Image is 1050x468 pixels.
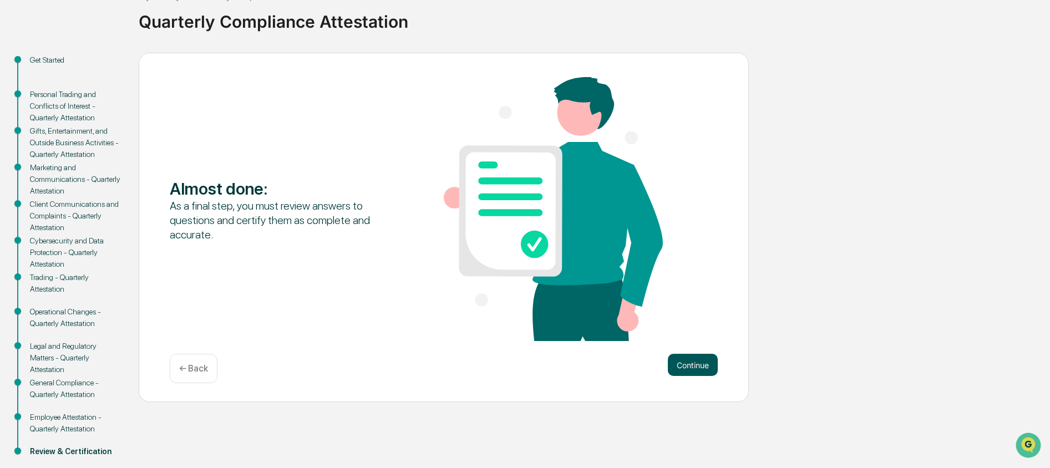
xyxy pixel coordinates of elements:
[38,85,182,96] div: Start new chat
[179,363,208,374] p: ← Back
[30,377,121,400] div: General Compliance - Quarterly Attestation
[30,272,121,295] div: Trading - Quarterly Attestation
[110,188,134,196] span: Pylon
[11,162,20,171] div: 🔎
[139,3,1044,32] div: Quarterly Compliance Attestation
[30,54,121,66] div: Get Started
[92,140,138,151] span: Attestations
[30,89,121,124] div: Personal Trading and Conflicts of Interest - Quarterly Attestation
[11,23,202,41] p: How can we help?
[1015,431,1044,461] iframe: Open customer support
[30,340,121,375] div: Legal and Regulatory Matters - Quarterly Attestation
[30,125,121,160] div: Gifts, Entertainment, and Outside Business Activities - Quarterly Attestation
[189,88,202,101] button: Start new chat
[30,411,121,435] div: Employee Attestation - Quarterly Attestation
[7,156,74,176] a: 🔎Data Lookup
[11,141,20,150] div: 🖐️
[444,77,663,341] img: Almost done
[30,446,121,457] div: Review & Certification
[80,141,89,150] div: 🗄️
[30,199,121,233] div: Client Communications and Complaints - Quarterly Attestation
[22,161,70,172] span: Data Lookup
[30,306,121,329] div: Operational Changes - Quarterly Attestation
[76,135,142,155] a: 🗄️Attestations
[38,96,140,105] div: We're available if you need us!
[668,354,718,376] button: Continue
[7,135,76,155] a: 🖐️Preclearance
[78,187,134,196] a: Powered byPylon
[11,85,31,105] img: 1746055101610-c473b297-6a78-478c-a979-82029cc54cd1
[170,179,389,199] div: Almost done :
[170,199,389,242] div: As a final step, you must review answers to questions and certify them as complete and accurate.
[30,162,121,197] div: Marketing and Communications - Quarterly Attestation
[30,235,121,270] div: Cybersecurity and Data Protection - Quarterly Attestation
[22,140,72,151] span: Preclearance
